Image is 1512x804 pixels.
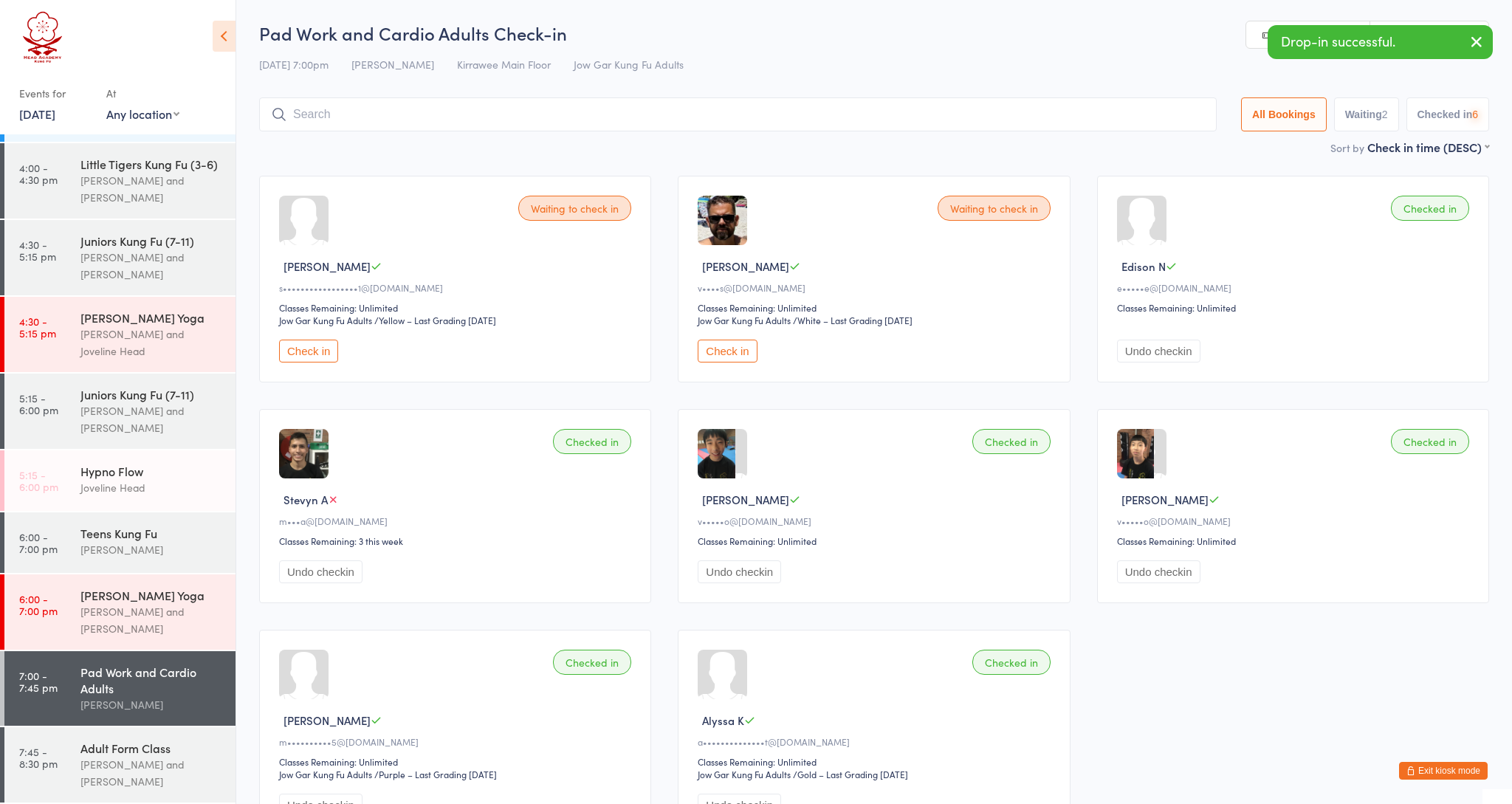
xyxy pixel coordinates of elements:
img: image1755851263.png [698,196,747,245]
div: m•••a@[DOMAIN_NAME] [279,515,636,527]
div: [PERSON_NAME] and [PERSON_NAME] [80,172,223,206]
div: Joveline Head [80,479,223,496]
div: Jow Gar Kung Fu Adults [698,314,791,326]
time: 5:15 - 6:00 pm [19,469,58,492]
time: 7:45 - 8:30 pm [19,746,58,769]
button: All Bookings [1241,97,1327,131]
span: [PERSON_NAME] [1121,492,1209,507]
div: Checked in [1391,196,1469,221]
button: Undo checkin [1117,560,1200,583]
div: s•••••••••••••••••1@[DOMAIN_NAME] [279,281,636,294]
a: 6:00 -7:00 pmTeens Kung Fu[PERSON_NAME] [4,512,236,573]
img: image1618905459.png [279,429,329,478]
div: [PERSON_NAME] and Joveline Head [80,326,223,360]
span: / White – Last Grading [DATE] [793,314,913,326]
div: Classes Remaining: Unlimited [279,301,636,314]
span: Alyssa K [702,712,744,728]
div: Checked in [553,429,631,454]
span: [PERSON_NAME] [351,57,434,72]
img: image1611126382.png [1117,429,1154,478]
div: Classes Remaining: Unlimited [1117,535,1474,547]
div: Classes Remaining: Unlimited [698,301,1054,314]
div: [PERSON_NAME] and [PERSON_NAME] [80,402,223,436]
div: Adult Form Class [80,740,223,756]
div: m••••••••••5@[DOMAIN_NAME] [279,735,636,748]
a: 7:00 -7:45 pmPad Work and Cardio Adults[PERSON_NAME] [4,651,236,726]
div: Hypno Flow [80,463,223,479]
button: Check in [279,340,338,363]
div: v•••••o@[DOMAIN_NAME] [698,515,1054,527]
span: [PERSON_NAME] [283,258,371,274]
div: [PERSON_NAME] and [PERSON_NAME] [80,249,223,283]
a: 6:00 -7:00 pm[PERSON_NAME] Yoga[PERSON_NAME] and [PERSON_NAME] [4,574,236,650]
span: [PERSON_NAME] [283,712,371,728]
div: Any location [106,106,179,122]
div: v••••s@[DOMAIN_NAME] [698,281,1054,294]
div: At [106,81,179,106]
div: Checked in [972,650,1051,675]
div: [PERSON_NAME] Yoga [80,309,223,326]
time: 6:00 - 7:00 pm [19,593,58,616]
div: Waiting to check in [938,196,1051,221]
input: Search [259,97,1217,131]
time: 4:30 - 5:15 pm [19,315,56,339]
div: Checked in [553,650,631,675]
button: Checked in6 [1406,97,1490,131]
div: Classes Remaining: Unlimited [698,535,1054,547]
span: / Purple – Last Grading [DATE] [374,768,497,780]
div: [PERSON_NAME] [80,541,223,558]
div: e•••••e@[DOMAIN_NAME] [1117,281,1474,294]
button: Check in [698,340,757,363]
time: 7:00 - 7:45 pm [19,670,58,693]
span: [PERSON_NAME] [702,258,789,274]
div: Classes Remaining: Unlimited [1117,301,1474,314]
time: 4:30 - 5:15 pm [19,238,56,262]
label: Sort by [1330,140,1364,155]
a: 4:00 -4:30 pmLittle Tigers Kung Fu (3-6)[PERSON_NAME] and [PERSON_NAME] [4,143,236,219]
div: Check in time (DESC) [1367,139,1489,155]
button: Undo checkin [698,560,781,583]
div: Little Tigers Kung Fu (3-6) [80,156,223,172]
div: Jow Gar Kung Fu Adults [279,768,372,780]
div: Teens Kung Fu [80,525,223,541]
button: Undo checkin [279,560,362,583]
span: [DATE] 7:00pm [259,57,329,72]
time: 4:00 - 4:30 pm [19,162,58,185]
button: Undo checkin [1117,340,1200,363]
div: Juniors Kung Fu (7-11) [80,233,223,249]
div: [PERSON_NAME] and [PERSON_NAME] [80,603,223,637]
div: 2 [1382,109,1388,120]
div: Jow Gar Kung Fu Adults [698,768,791,780]
a: 5:15 -6:00 pmHypno FlowJoveline Head [4,450,236,511]
div: Juniors Kung Fu (7-11) [80,386,223,402]
span: Stevyn A [283,492,328,507]
div: [PERSON_NAME] [80,696,223,713]
div: Waiting to check in [518,196,631,221]
button: Waiting2 [1334,97,1399,131]
time: 6:00 - 7:00 pm [19,531,58,554]
span: / Yellow – Last Grading [DATE] [374,314,496,326]
img: image1611126354.png [698,429,735,478]
div: v•••••o@[DOMAIN_NAME] [1117,515,1474,527]
span: Jow Gar Kung Fu Adults [574,57,684,72]
img: Head Academy Kung Fu [15,11,70,66]
div: Checked in [1391,429,1469,454]
div: a••••••••••••••t@[DOMAIN_NAME] [698,735,1054,748]
time: 5:15 - 6:00 pm [19,392,58,416]
div: Events for [19,81,92,106]
div: Drop-in successful. [1268,25,1493,59]
button: Exit kiosk mode [1399,762,1488,780]
span: Edison N [1121,258,1166,274]
h2: Pad Work and Cardio Adults Check-in [259,21,1489,45]
div: Classes Remaining: 3 this week [279,535,636,547]
a: 4:30 -5:15 pmJuniors Kung Fu (7-11)[PERSON_NAME] and [PERSON_NAME] [4,220,236,295]
div: [PERSON_NAME] Yoga [80,587,223,603]
a: [DATE] [19,106,55,122]
span: / Gold – Last Grading [DATE] [793,768,908,780]
div: [PERSON_NAME] and [PERSON_NAME] [80,756,223,790]
span: [PERSON_NAME] [702,492,789,507]
div: Jow Gar Kung Fu Adults [279,314,372,326]
div: Pad Work and Cardio Adults [80,664,223,696]
div: 6 [1472,109,1478,120]
a: 4:30 -5:15 pm[PERSON_NAME] Yoga[PERSON_NAME] and Joveline Head [4,297,236,372]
